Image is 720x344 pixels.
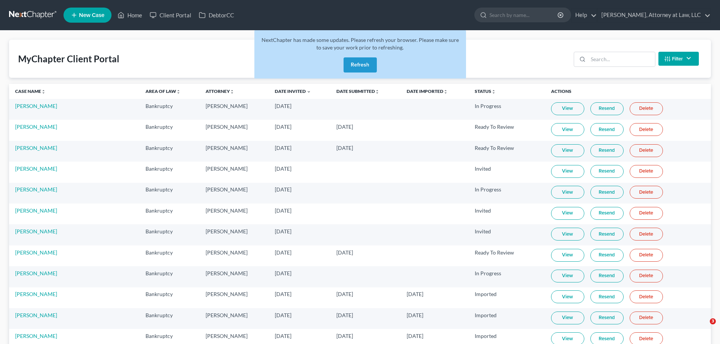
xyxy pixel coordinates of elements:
i: expand_more [307,89,311,94]
input: Search... [588,52,655,66]
span: 3 [710,318,716,324]
a: Resend [590,312,624,324]
td: Bankruptcy [139,308,200,329]
td: Bankruptcy [139,266,200,287]
i: unfold_more [230,89,234,94]
i: unfold_more [443,89,448,94]
td: [PERSON_NAME] [200,204,269,224]
a: [PERSON_NAME] [15,165,57,172]
td: [PERSON_NAME] [200,245,269,266]
a: View [551,270,584,282]
td: Bankruptcy [139,162,200,182]
span: [DATE] [336,333,353,339]
a: Help [571,8,597,22]
td: Bankruptcy [139,204,200,224]
a: View [551,290,584,303]
td: Bankruptcy [139,287,200,308]
span: [DATE] [336,249,353,256]
a: Delete [630,102,663,115]
input: Search by name... [489,8,559,22]
span: [DATE] [275,165,291,172]
td: Bankruptcy [139,99,200,120]
a: View [551,144,584,157]
span: [DATE] [407,333,423,339]
span: [DATE] [275,312,291,318]
i: unfold_more [491,89,496,94]
span: [DATE] [407,312,423,318]
a: Attorneyunfold_more [206,88,234,94]
span: [DATE] [275,103,291,109]
a: [PERSON_NAME] [15,249,57,256]
a: Resend [590,270,624,282]
a: [PERSON_NAME] [15,228,57,234]
a: [PERSON_NAME] [15,270,57,276]
span: [DATE] [275,145,291,151]
a: [PERSON_NAME] [15,186,57,193]
a: Delete [630,312,663,324]
button: Filter [658,52,699,66]
a: Delete [630,290,663,303]
a: Delete [630,249,663,262]
td: Bankruptcy [139,224,200,245]
span: [DATE] [336,123,353,130]
td: [PERSON_NAME] [200,224,269,245]
a: View [551,249,584,262]
a: View [551,207,584,220]
td: [PERSON_NAME] [200,162,269,182]
a: Home [114,8,146,22]
td: Bankruptcy [139,120,200,140]
span: [DATE] [336,312,353,318]
a: [PERSON_NAME] [15,145,57,151]
a: Delete [630,270,663,282]
iframe: Intercom live chat [694,318,712,336]
td: In Progress [469,99,545,120]
a: [PERSON_NAME] [15,103,57,109]
span: New Case [79,12,104,18]
a: View [551,228,584,241]
a: Date Importedunfold_more [407,88,448,94]
a: View [551,186,584,199]
span: [DATE] [275,123,291,130]
td: Bankruptcy [139,245,200,266]
div: MyChapter Client Portal [18,53,119,65]
td: Ready To Review [469,245,545,266]
a: Date Invited expand_more [275,88,311,94]
td: Invited [469,224,545,245]
a: View [551,123,584,136]
a: Resend [590,144,624,157]
a: Resend [590,102,624,115]
span: NextChapter has made some updates. Please refresh your browser. Please make sure to save your wor... [262,37,459,51]
a: View [551,312,584,324]
span: [DATE] [275,207,291,214]
span: [DATE] [275,228,291,234]
td: Invited [469,162,545,182]
a: [PERSON_NAME] [15,312,57,318]
a: Delete [630,144,663,157]
a: [PERSON_NAME], Attorney at Law, LLC [598,8,711,22]
td: [PERSON_NAME] [200,308,269,329]
td: [PERSON_NAME] [200,99,269,120]
a: Delete [630,123,663,136]
td: Bankruptcy [139,183,200,204]
a: Statusunfold_more [475,88,496,94]
a: Resend [590,249,624,262]
i: unfold_more [41,89,46,94]
a: View [551,102,584,115]
button: Refresh [344,57,377,73]
a: Resend [590,207,624,220]
td: Ready To Review [469,120,545,140]
th: Actions [545,84,711,99]
a: Delete [630,186,663,199]
span: [DATE] [275,333,291,339]
a: [PERSON_NAME] [15,333,57,339]
td: [PERSON_NAME] [200,141,269,162]
a: Delete [630,228,663,241]
td: Imported [469,287,545,308]
span: [DATE] [407,291,423,297]
td: [PERSON_NAME] [200,120,269,140]
span: [DATE] [275,186,291,193]
td: [PERSON_NAME] [200,266,269,287]
a: Delete [630,165,663,178]
td: Bankruptcy [139,141,200,162]
td: In Progress [469,266,545,287]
